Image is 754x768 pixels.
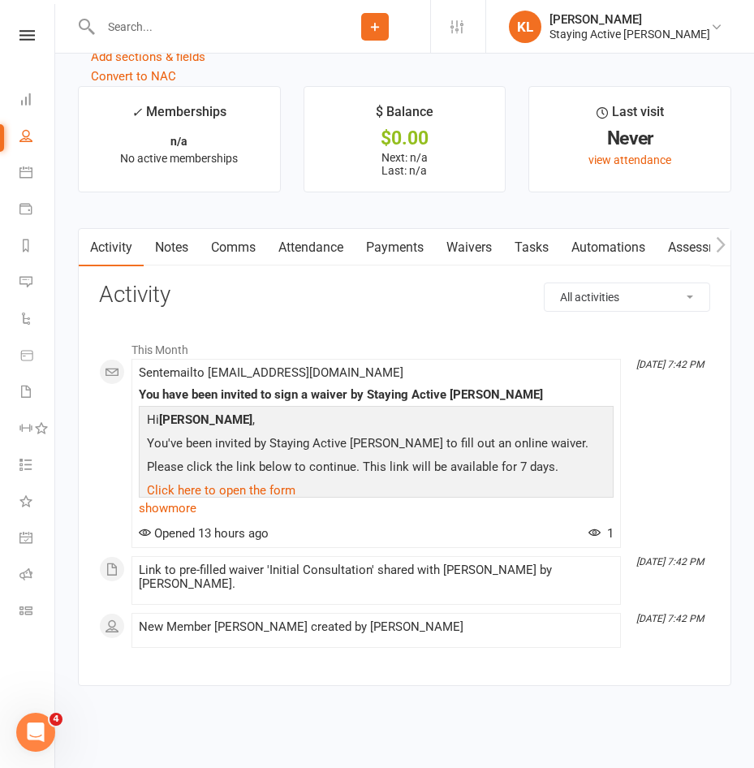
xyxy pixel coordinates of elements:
i: [DATE] 7:42 PM [636,613,704,624]
div: Never [544,130,716,147]
i: ✓ [131,105,142,120]
a: Dashboard [19,83,56,119]
a: Attendance [267,229,355,266]
iframe: Intercom live chat [16,713,55,752]
strong: n/a [170,135,187,148]
span: Sent email to [EMAIL_ADDRESS][DOMAIN_NAME] [139,365,403,380]
a: Click here to open the form [147,483,295,498]
h3: Activity [99,283,710,308]
p: Please click the link below to continue. This link will be available for 7 days. [143,457,610,481]
span: 1 [588,526,614,541]
a: People [19,119,56,156]
div: New Member [PERSON_NAME] created by [PERSON_NAME] [139,620,614,634]
a: Calendar [19,156,56,192]
a: What's New [19,485,56,521]
div: KL [509,11,541,43]
li: This Month [99,333,710,359]
a: Activity [79,229,144,266]
a: Payments [355,229,435,266]
div: Link to pre-filled waiver 'Initial Consultation' shared with [PERSON_NAME] by [PERSON_NAME]. [139,563,614,591]
a: Add sections & fields [91,50,205,64]
a: Waivers [435,229,503,266]
span: Opened 13 hours ago [139,526,269,541]
i: [DATE] 7:42 PM [636,359,704,370]
a: Payments [19,192,56,229]
a: Reports [19,229,56,265]
div: [PERSON_NAME] [549,12,710,27]
a: view attendance [588,153,671,166]
a: General attendance kiosk mode [19,521,56,558]
a: Tasks [503,229,560,266]
p: You've been invited by Staying Active [PERSON_NAME] to fill out an online waiver. [143,434,610,457]
a: Class kiosk mode [19,594,56,631]
div: Memberships [131,101,226,132]
div: You have been invited to sign a waiver by Staying Active [PERSON_NAME] [139,388,614,402]
a: Notes [144,229,200,266]
a: Roll call kiosk mode [19,558,56,594]
i: [DATE] 7:42 PM [636,556,704,567]
a: show more [139,497,614,520]
div: $0.00 [319,130,491,147]
span: 4 [50,713,62,726]
a: Convert to NAC [91,69,176,84]
a: Comms [200,229,267,266]
strong: [PERSON_NAME] [159,412,252,427]
input: Search... [96,15,320,38]
a: Product Sales [19,339,56,375]
p: Hi , [143,410,610,434]
div: Staying Active [PERSON_NAME] [549,27,710,41]
a: Automations [560,229,657,266]
span: No active memberships [120,152,238,165]
div: Last visit [597,101,664,131]
div: $ Balance [376,101,433,131]
p: Next: n/a Last: n/a [319,151,491,177]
